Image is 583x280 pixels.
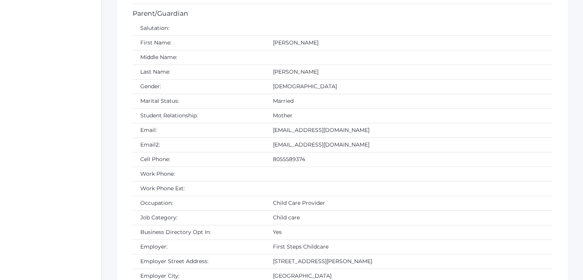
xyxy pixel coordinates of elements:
[133,10,552,17] h5: Parent/Guardian
[265,254,552,268] td: [STREET_ADDRESS][PERSON_NAME]
[265,108,552,123] td: Mother
[133,152,265,166] td: Cell Phone:
[133,225,265,239] td: Business Directory Opt In:
[133,166,265,181] td: Work Phone:
[265,210,552,225] td: Child care
[265,79,552,94] td: [DEMOGRAPHIC_DATA]
[133,210,265,225] td: Job Category:
[133,123,265,137] td: Email:
[133,94,265,108] td: Marital Status:
[133,64,265,79] td: Last Name:
[133,35,265,50] td: First Name:
[133,196,265,210] td: Occupation:
[133,254,265,268] td: Employer Street Address:
[133,181,265,196] td: Work Phone Ext:
[265,94,552,108] td: Married
[265,239,552,254] td: First Steps Childcare
[265,152,552,166] td: 8055589374
[133,50,265,64] td: Middle Name:
[133,108,265,123] td: Student Relationship:
[265,35,552,50] td: [PERSON_NAME]
[265,123,552,137] td: [EMAIL_ADDRESS][DOMAIN_NAME]
[265,64,552,79] td: [PERSON_NAME]
[265,137,552,152] td: [EMAIL_ADDRESS][DOMAIN_NAME]
[133,137,265,152] td: Email2:
[265,196,552,210] td: Child Care Provider
[133,21,265,36] td: Salutation:
[133,239,265,254] td: Employer:
[133,79,265,94] td: Gender:
[265,225,552,239] td: Yes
